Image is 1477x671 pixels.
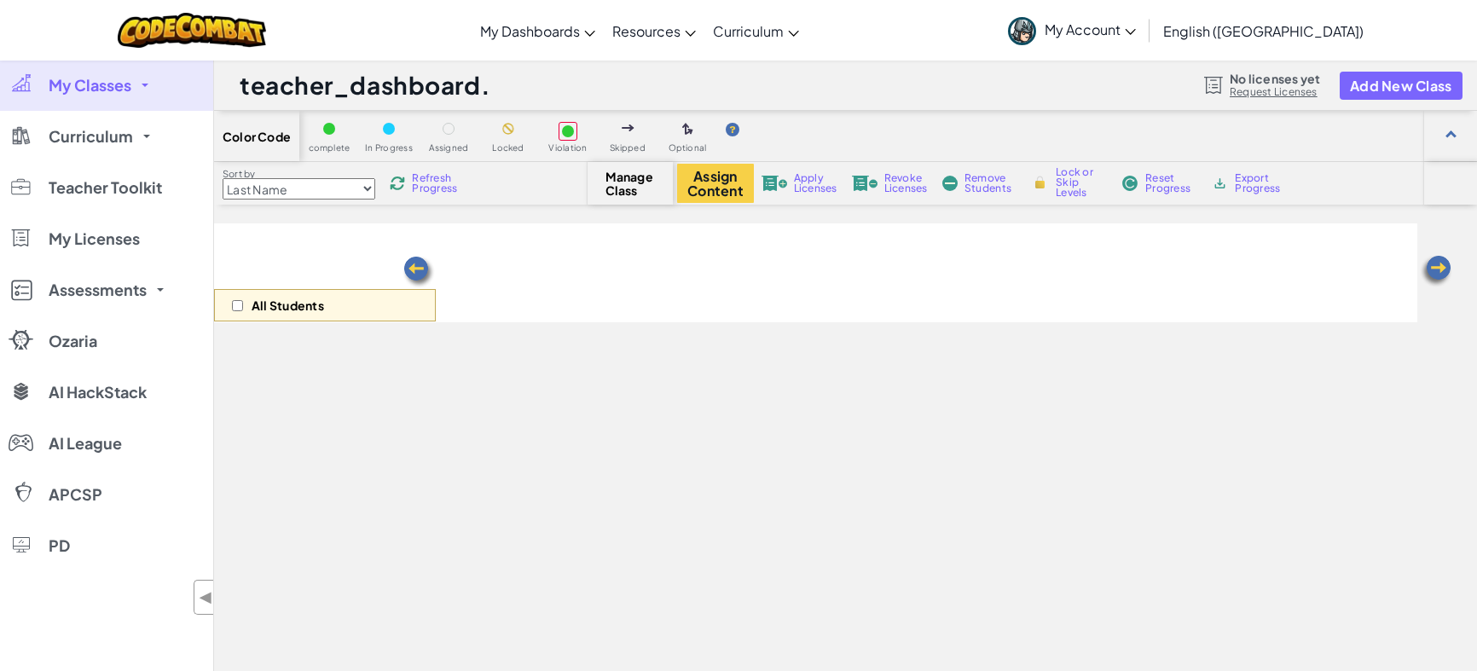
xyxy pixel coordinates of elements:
[49,78,131,93] span: My Classes
[1340,72,1463,100] button: Add New Class
[49,333,97,349] span: Ozaria
[1230,85,1320,99] a: Request Licenses
[1045,20,1136,38] span: My Account
[199,585,213,610] span: ◀
[604,8,704,54] a: Resources
[49,282,147,298] span: Assessments
[794,173,837,194] span: Apply Licenses
[49,436,122,451] span: AI League
[390,176,405,191] img: IconReload.svg
[412,173,465,194] span: Refresh Progress
[1145,173,1196,194] span: Reset Progress
[1008,17,1036,45] img: avatar
[612,22,681,40] span: Resources
[726,123,739,136] img: IconHint.svg
[402,255,436,289] img: Arrow_Left.png
[605,170,656,197] span: Manage Class
[942,176,958,191] img: IconRemoveStudents.svg
[480,22,580,40] span: My Dashboards
[713,22,784,40] span: Curriculum
[669,143,707,153] span: Optional
[622,124,634,131] img: IconSkippedLevel.svg
[610,143,646,153] span: Skipped
[999,3,1144,57] a: My Account
[472,8,604,54] a: My Dashboards
[49,180,162,195] span: Teacher Toolkit
[852,176,878,191] img: IconLicenseRevoke.svg
[49,129,133,144] span: Curriculum
[1163,22,1364,40] span: English ([GEOGRAPHIC_DATA])
[704,8,808,54] a: Curriculum
[1056,167,1106,198] span: Lock or Skip Levels
[240,69,490,101] h1: teacher_dashboard.
[49,231,140,246] span: My Licenses
[677,164,754,203] button: Assign Content
[1212,176,1228,191] img: IconArchive.svg
[365,143,413,153] span: In Progress
[1155,8,1372,54] a: English ([GEOGRAPHIC_DATA])
[548,143,587,153] span: Violation
[884,173,928,194] span: Revoke Licenses
[49,385,147,400] span: AI HackStack
[118,13,267,48] img: CodeCombat logo
[1031,175,1049,190] img: IconLock.svg
[1235,173,1287,194] span: Export Progress
[762,176,787,191] img: IconLicenseApply.svg
[1419,254,1453,288] img: Arrow_Left.png
[964,173,1016,194] span: Remove Students
[223,167,375,181] label: Sort by
[429,143,469,153] span: Assigned
[223,130,291,143] span: Color Code
[492,143,524,153] span: Locked
[1121,176,1138,191] img: IconReset.svg
[682,123,693,136] img: IconOptionalLevel.svg
[1230,72,1320,85] span: No licenses yet
[309,143,350,153] span: complete
[252,298,324,312] p: All Students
